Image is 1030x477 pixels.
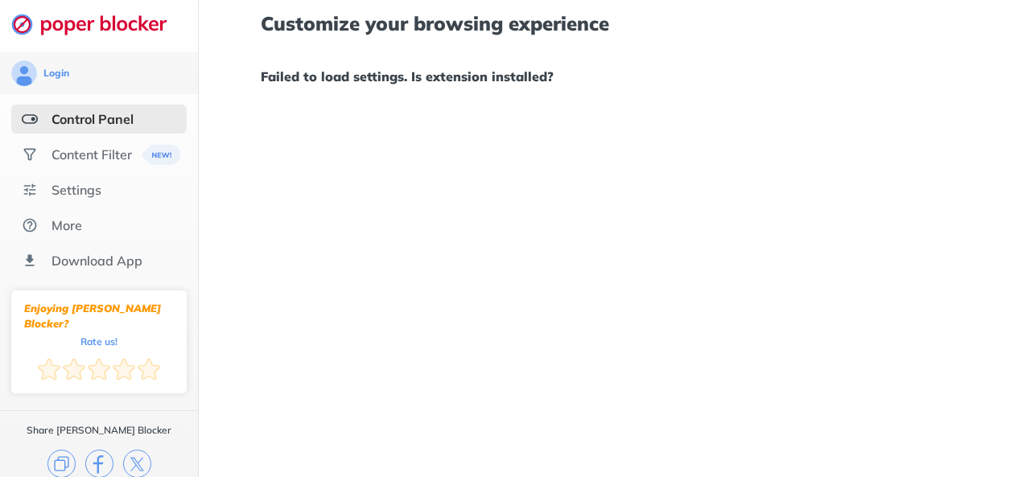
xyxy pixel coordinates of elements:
img: menuBanner.svg [140,145,179,165]
img: about.svg [22,217,38,233]
div: Login [43,67,69,80]
div: Share [PERSON_NAME] Blocker [27,424,171,437]
div: More [51,217,82,233]
div: Control Panel [51,111,134,127]
div: Settings [51,182,101,198]
img: social.svg [22,146,38,162]
div: Download App [51,253,142,269]
img: settings.svg [22,182,38,198]
div: Enjoying [PERSON_NAME] Blocker? [24,301,174,331]
img: logo-webpage.svg [11,13,184,35]
img: download-app.svg [22,253,38,269]
h1: Customize your browsing experience [261,13,967,34]
img: features-selected.svg [22,111,38,127]
img: avatar.svg [11,60,37,86]
div: Rate us! [80,338,117,345]
h1: Failed to load settings. Is extension installed? [261,66,967,87]
div: Content Filter [51,146,132,162]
